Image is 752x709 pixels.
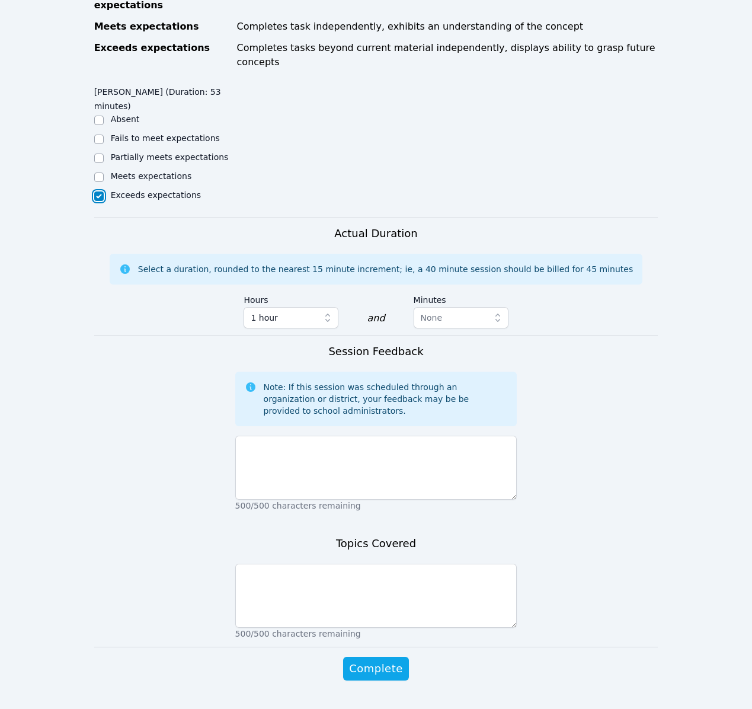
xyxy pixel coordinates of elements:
button: Complete [343,657,408,681]
span: None [421,313,443,322]
div: and [367,311,385,325]
div: Exceeds expectations [94,41,230,69]
div: Completes tasks beyond current material independently, displays ability to grasp future concepts [237,41,658,69]
h3: Actual Duration [334,225,417,242]
label: Fails to meet expectations [111,133,220,143]
div: Note: If this session was scheduled through an organization or district, your feedback may be be ... [264,381,508,417]
span: Complete [349,660,402,677]
label: Absent [111,114,140,124]
label: Exceeds expectations [111,190,201,200]
legend: [PERSON_NAME] (Duration: 53 minutes) [94,81,235,113]
label: Minutes [414,289,508,307]
button: None [414,307,508,328]
div: Completes task independently, exhibits an understanding of the concept [237,20,658,34]
p: 500/500 characters remaining [235,500,517,512]
h3: Session Feedback [328,343,423,360]
p: 500/500 characters remaining [235,628,517,640]
div: Meets expectations [94,20,230,34]
label: Partially meets expectations [111,152,229,162]
label: Hours [244,289,338,307]
div: Select a duration, rounded to the nearest 15 minute increment; ie, a 40 minute session should be ... [138,263,633,275]
label: Meets expectations [111,171,192,181]
span: 1 hour [251,311,277,325]
h3: Topics Covered [336,535,416,552]
button: 1 hour [244,307,338,328]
